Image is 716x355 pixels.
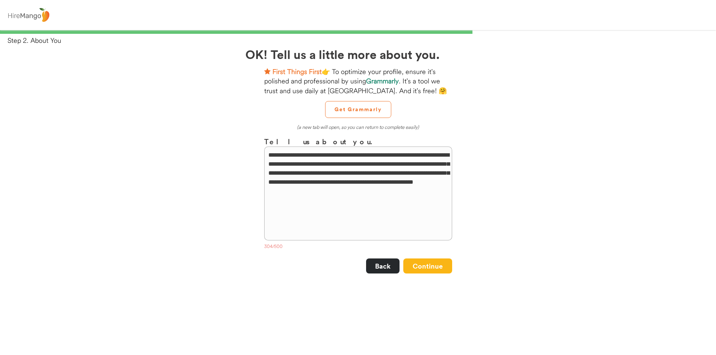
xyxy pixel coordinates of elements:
[272,67,322,76] strong: First Things First
[6,6,51,24] img: logo%20-%20hiremango%20gray.png
[264,243,452,251] div: 304/500
[297,124,419,130] em: (a new tab will open, so you can return to complete easily)
[403,258,452,273] button: Continue
[366,77,399,85] strong: Grammarly
[8,36,716,45] div: Step 2. About You
[264,136,452,147] h3: Tell us about you.
[325,101,391,118] button: Get Grammarly
[245,45,471,63] h2: OK! Tell us a little more about you.
[264,67,452,95] div: 👉 To optimize your profile, ensure it's polished and professional by using . It's a tool we trust...
[366,258,400,273] button: Back
[2,30,714,34] div: 66%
